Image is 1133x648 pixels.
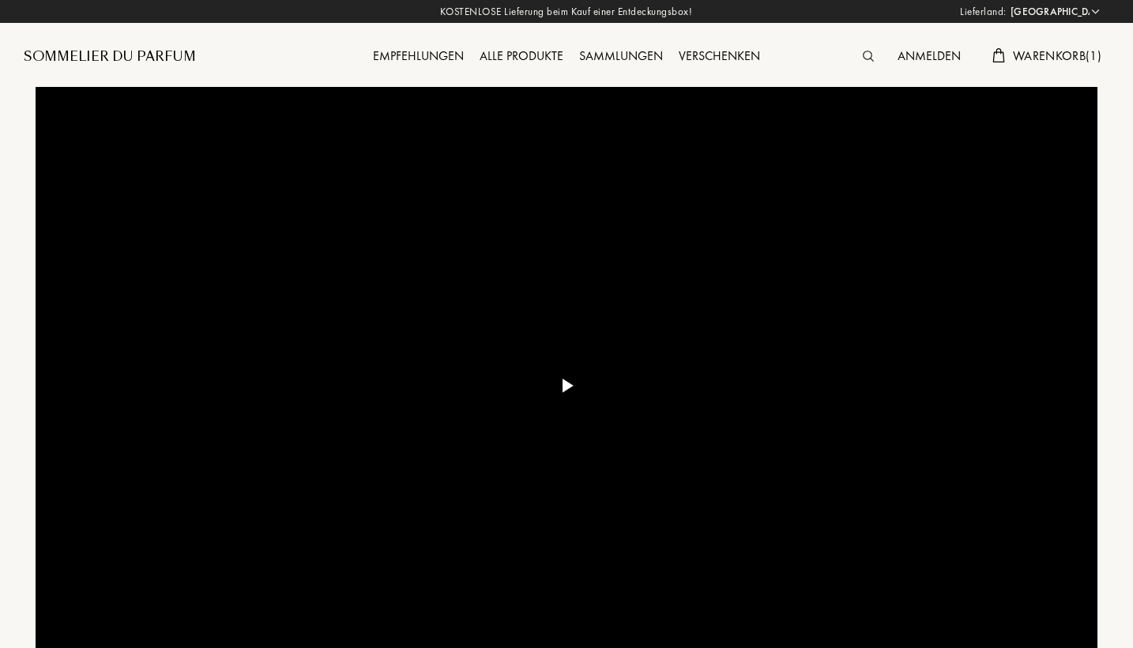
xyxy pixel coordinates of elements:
div: Alle Produkte [472,47,571,67]
img: search_icn.svg [863,51,874,62]
a: Anmelden [890,47,969,64]
a: Sommelier du Parfum [24,47,196,66]
a: Sammlungen [571,47,671,64]
span: Lieferland: [960,4,1007,20]
div: Anmelden [890,47,969,67]
div: Sammlungen [571,47,671,67]
img: cart.svg [992,48,1005,62]
div: Empfehlungen [365,47,472,67]
a: Verschenken [671,47,768,64]
a: Empfehlungen [365,47,472,64]
span: Warenkorb ( 1 ) [1013,47,1101,64]
a: Alle Produkte [472,47,571,64]
div: Verschenken [671,47,768,67]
